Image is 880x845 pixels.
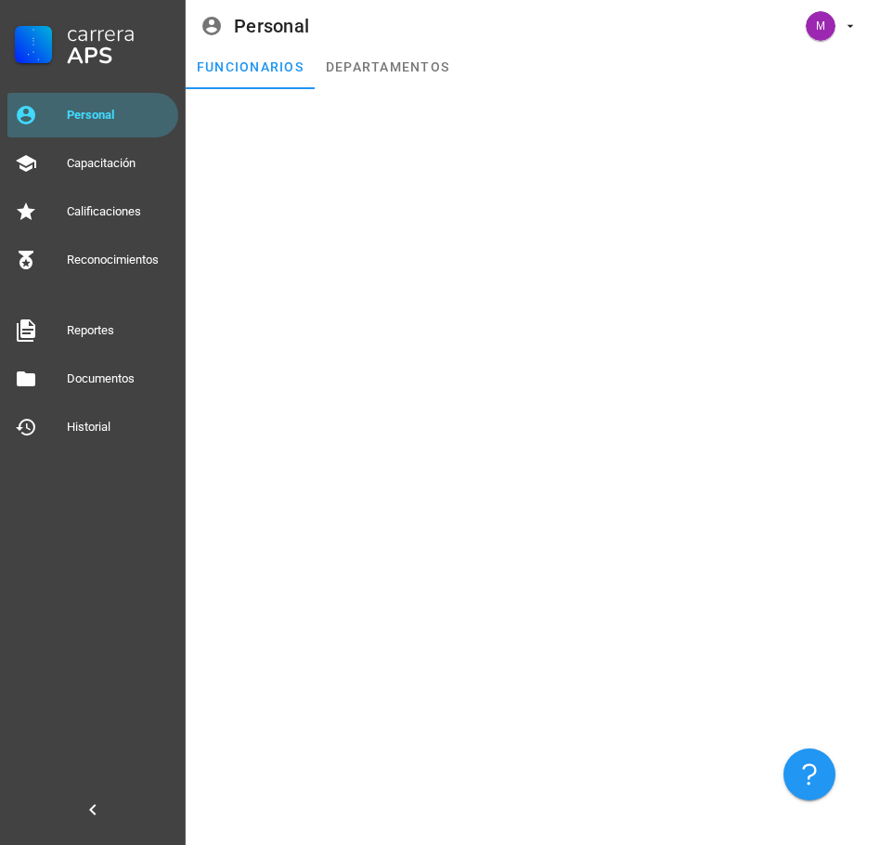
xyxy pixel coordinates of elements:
[7,189,178,234] a: Calificaciones
[67,156,171,171] div: Capacitación
[186,45,315,89] a: funcionarios
[67,108,171,123] div: Personal
[67,45,171,67] div: APS
[234,16,309,36] div: Personal
[7,93,178,137] a: Personal
[7,308,178,353] a: Reportes
[7,141,178,186] a: Capacitación
[806,11,835,41] div: avatar
[7,405,178,449] a: Historial
[67,420,171,435] div: Historial
[794,9,865,43] button: avatar
[7,238,178,282] a: Reconocimientos
[67,204,171,219] div: Calificaciones
[315,45,460,89] a: departamentos
[67,323,171,338] div: Reportes
[67,22,171,45] div: Carrera
[7,357,178,401] a: Documentos
[67,253,171,267] div: Reconocimientos
[67,371,171,386] div: Documentos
